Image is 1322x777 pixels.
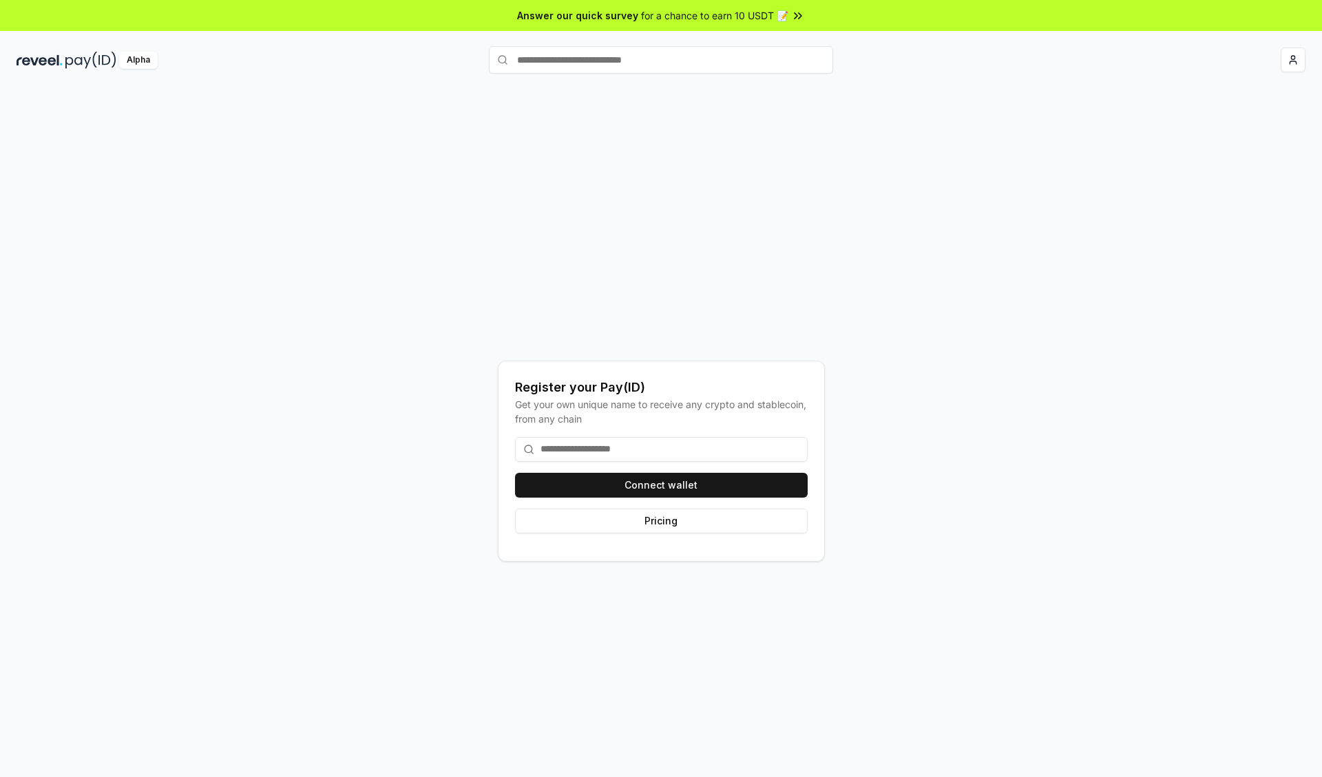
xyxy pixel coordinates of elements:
div: Register your Pay(ID) [515,378,808,397]
img: reveel_dark [17,52,63,69]
img: pay_id [65,52,116,69]
button: Connect wallet [515,473,808,498]
div: Get your own unique name to receive any crypto and stablecoin, from any chain [515,397,808,426]
span: for a chance to earn 10 USDT 📝 [641,8,788,23]
span: Answer our quick survey [517,8,638,23]
div: Alpha [119,52,158,69]
button: Pricing [515,509,808,533]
